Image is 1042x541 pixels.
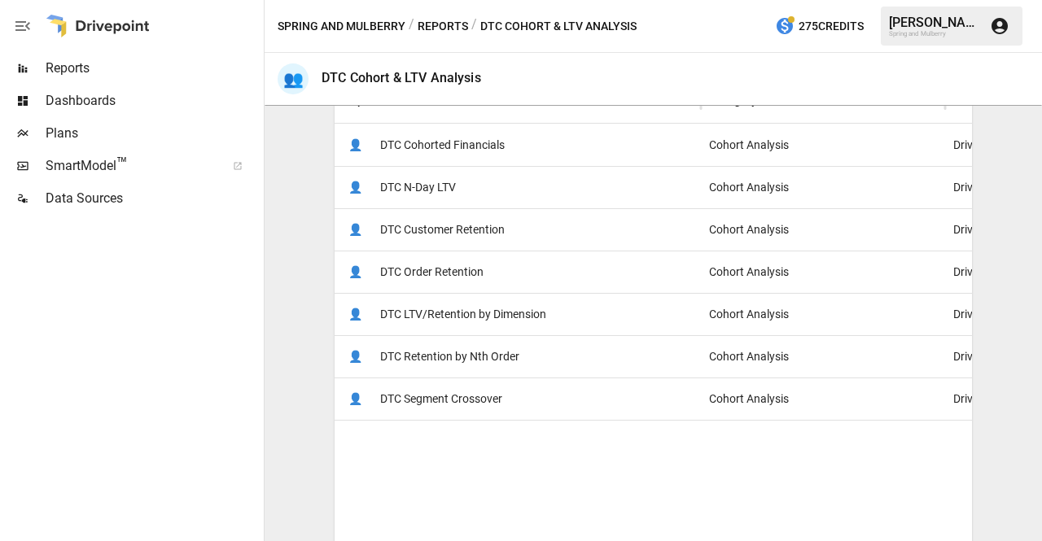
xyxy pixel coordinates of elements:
div: Cohort Analysis [701,166,945,208]
button: Reports [418,16,468,37]
div: Cohort Analysis [701,335,945,377]
div: / [471,16,477,37]
div: Cohort Analysis [701,124,945,166]
span: 275 Credits [799,16,864,37]
div: Cohort Analysis [701,377,945,420]
span: DTC LTV/Retention by Dimension [380,294,546,335]
div: 👥 [278,63,309,94]
span: Plans [46,124,260,143]
span: 👤 [343,260,367,284]
span: 👤 [343,302,367,326]
span: 👤 [343,175,367,199]
div: DTC Cohort & LTV Analysis [322,70,481,85]
span: 👤 [343,386,367,411]
span: DTC Customer Retention [380,209,505,251]
span: SmartModel [46,156,215,176]
div: Spring and Mulberry [889,30,980,37]
span: DTC Segment Crossover [380,378,502,420]
span: Reports [46,59,260,78]
div: [PERSON_NAME] [889,15,980,30]
div: Cohort Analysis [701,293,945,335]
span: DTC Order Retention [380,251,484,293]
span: DTC Cohorted Financials [380,124,505,166]
span: DTC Retention by Nth Order [380,336,519,377]
span: 👤 [343,344,367,369]
span: Dashboards [46,91,260,111]
span: ™ [116,154,128,174]
button: Spring and Mulberry [278,16,405,37]
span: DTC N-Day LTV [380,167,456,208]
span: Data Sources [46,189,260,208]
span: 👤 [343,133,367,157]
div: Cohort Analysis [701,251,945,293]
button: 275Credits [768,11,870,41]
div: Cohort Analysis [701,208,945,251]
span: 👤 [343,217,367,242]
div: / [409,16,414,37]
